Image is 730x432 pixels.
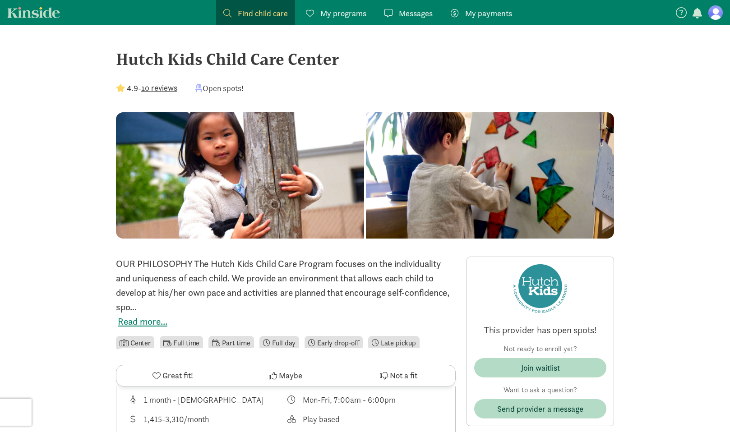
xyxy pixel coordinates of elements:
[390,369,417,381] span: Not a fit
[160,336,203,350] li: Full time
[342,365,455,386] button: Not a fit
[116,47,614,71] div: Hutch Kids Child Care Center
[465,7,512,19] span: My payments
[521,362,560,374] div: Join waitlist
[474,344,606,354] p: Not ready to enroll yet?
[162,369,193,381] span: Great fit!
[305,336,363,350] li: Early drop-off
[229,365,342,386] button: Maybe
[127,413,286,425] div: Average tuition for this program
[144,394,264,406] div: 1 month - [DEMOGRAPHIC_DATA]
[141,82,177,94] button: 10 reviews
[368,336,420,350] li: Late pickup
[286,394,445,406] div: Class schedule
[279,369,302,381] span: Maybe
[195,82,244,94] div: Open spots!
[303,394,396,406] div: Mon-Fri, 7:00am - 6:00pm
[208,336,254,350] li: Part time
[144,413,209,425] div: 1,415-3,310/month
[127,394,286,406] div: Age range for children that this provider cares for
[127,83,138,93] strong: 4.9
[497,403,583,415] span: Send provider a message
[7,7,60,18] a: Kinside
[116,365,229,386] button: Great fit!
[116,82,177,94] div: -
[474,399,606,418] button: Send provider a message
[259,336,300,350] li: Full day
[303,413,340,425] div: Play based
[474,358,606,377] button: Join waitlist
[116,336,154,350] li: Center
[474,324,606,336] p: This provider has open spots!
[320,7,366,19] span: My programs
[118,314,167,329] button: Read more...
[116,257,456,314] div: OUR PHILOSOPHY The Hutch Kids Child Care Program focuses on the individuality and uniqueness of e...
[238,7,288,19] span: Find child care
[399,7,433,19] span: Messages
[513,264,567,313] img: Provider logo
[474,385,606,395] p: Want to ask a question?
[286,413,445,425] div: This provider's education philosophy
